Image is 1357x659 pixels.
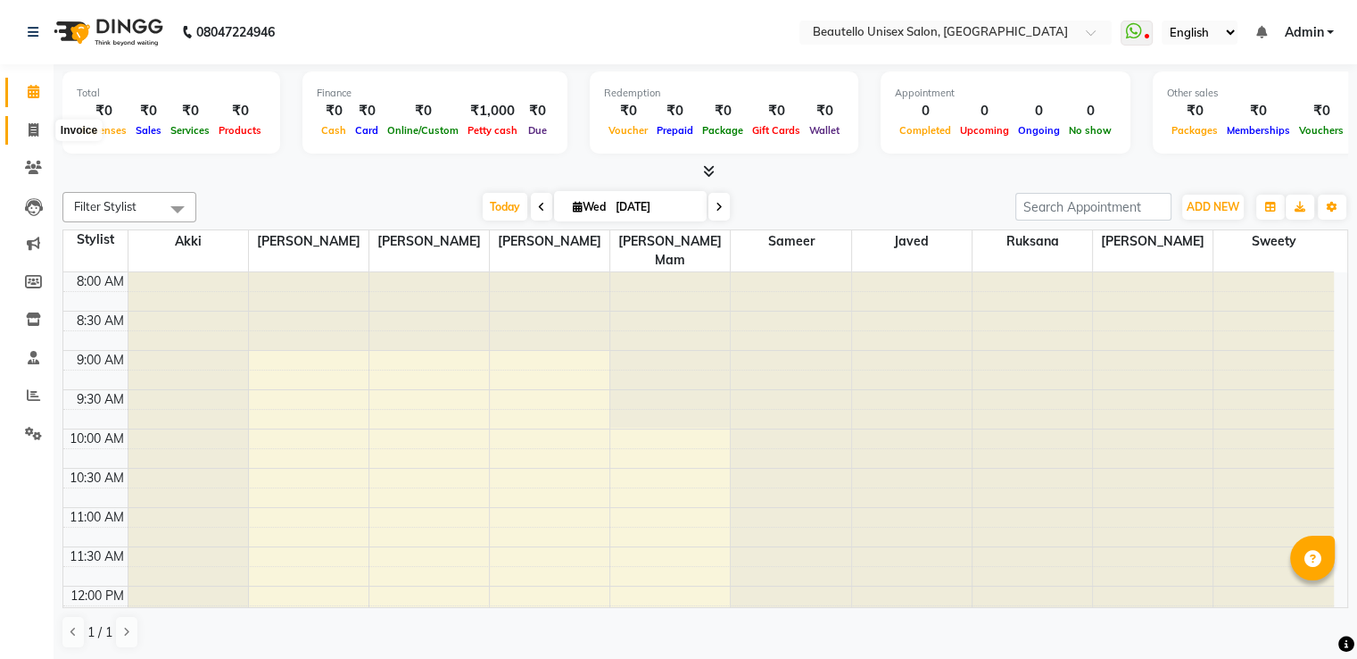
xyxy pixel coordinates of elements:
[522,101,553,121] div: ₹0
[369,230,489,253] span: [PERSON_NAME]
[731,230,850,253] span: Sameer
[166,124,214,137] span: Services
[249,230,368,253] span: [PERSON_NAME]
[351,101,383,121] div: ₹0
[610,194,699,221] input: 2025-09-03
[895,86,1116,101] div: Appointment
[63,230,128,249] div: Stylist
[73,272,128,291] div: 8:00 AM
[610,230,730,271] span: [PERSON_NAME] Mam
[317,86,553,101] div: Finance
[66,469,128,488] div: 10:30 AM
[131,101,166,121] div: ₹0
[1213,230,1334,253] span: Sweety
[852,230,972,253] span: Javed
[698,101,748,121] div: ₹0
[463,101,522,121] div: ₹1,000
[87,623,112,642] span: 1 / 1
[1014,101,1064,121] div: 0
[698,124,748,137] span: Package
[483,193,527,221] span: Today
[748,101,805,121] div: ₹0
[895,124,956,137] span: Completed
[383,101,463,121] div: ₹0
[1064,101,1116,121] div: 0
[46,7,168,57] img: logo
[568,200,610,213] span: Wed
[1167,124,1222,137] span: Packages
[166,101,214,121] div: ₹0
[1167,101,1222,121] div: ₹0
[604,101,652,121] div: ₹0
[317,101,351,121] div: ₹0
[214,101,266,121] div: ₹0
[805,124,844,137] span: Wallet
[1295,101,1348,121] div: ₹0
[652,124,698,137] span: Prepaid
[490,230,609,253] span: [PERSON_NAME]
[73,390,128,409] div: 9:30 AM
[351,124,383,137] span: Card
[73,351,128,370] div: 9:00 AM
[66,508,128,527] div: 11:00 AM
[604,124,652,137] span: Voucher
[524,124,551,137] span: Due
[73,312,128,330] div: 8:30 AM
[317,124,351,137] span: Cash
[56,120,102,141] div: Invoice
[74,199,137,213] span: Filter Stylist
[463,124,522,137] span: Petty cash
[66,430,128,448] div: 10:00 AM
[956,124,1014,137] span: Upcoming
[805,101,844,121] div: ₹0
[1182,195,1244,220] button: ADD NEW
[972,230,1092,253] span: Ruksana
[196,7,275,57] b: 08047224946
[1284,23,1323,42] span: Admin
[748,124,805,137] span: Gift Cards
[1064,124,1116,137] span: No show
[652,101,698,121] div: ₹0
[1093,230,1212,253] span: [PERSON_NAME]
[128,230,248,253] span: Akki
[1222,101,1295,121] div: ₹0
[214,124,266,137] span: Products
[1295,124,1348,137] span: Vouchers
[77,86,266,101] div: Total
[1015,193,1171,221] input: Search Appointment
[1222,124,1295,137] span: Memberships
[383,124,463,137] span: Online/Custom
[604,86,844,101] div: Redemption
[1014,124,1064,137] span: Ongoing
[131,124,166,137] span: Sales
[956,101,1014,121] div: 0
[1187,200,1239,213] span: ADD NEW
[895,101,956,121] div: 0
[77,101,131,121] div: ₹0
[66,547,128,566] div: 11:30 AM
[67,587,128,605] div: 12:00 PM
